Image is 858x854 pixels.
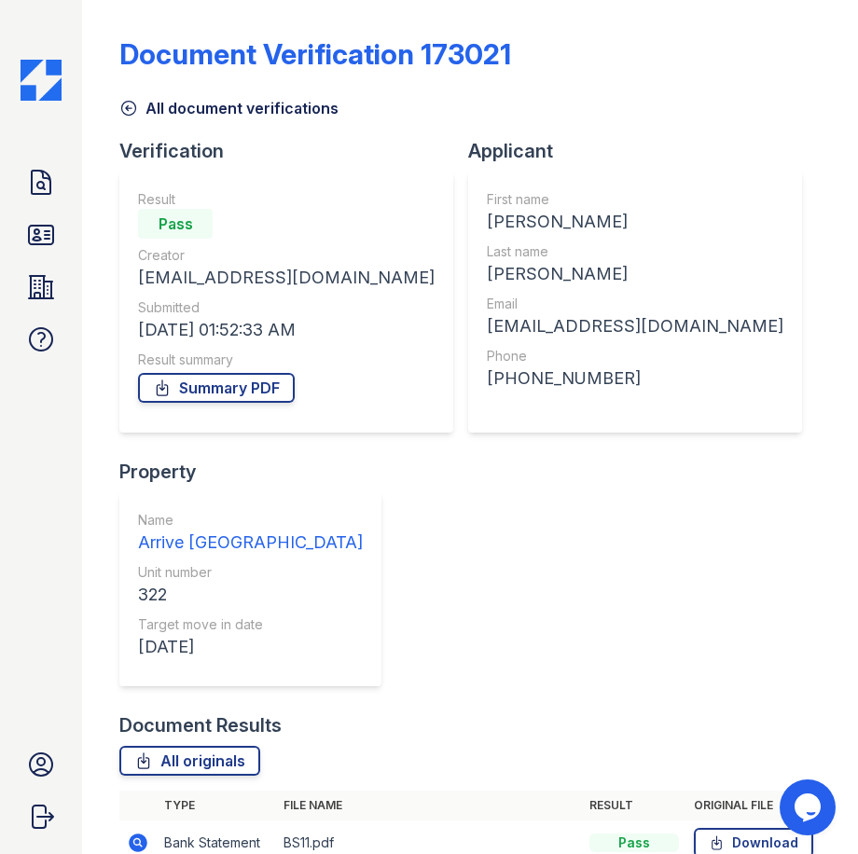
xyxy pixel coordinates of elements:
a: All originals [119,746,260,776]
iframe: chat widget [780,779,839,835]
div: Document Results [119,712,282,738]
div: [DATE] 01:52:33 AM [138,317,435,343]
div: Last name [487,242,783,261]
div: Document Verification 173021 [119,37,511,71]
div: Phone [487,347,783,365]
div: Property [119,459,396,485]
div: Name [138,511,363,530]
div: Unit number [138,563,363,582]
a: Name Arrive [GEOGRAPHIC_DATA] [138,511,363,556]
div: Arrive [GEOGRAPHIC_DATA] [138,530,363,556]
div: Result [138,190,435,209]
div: First name [487,190,783,209]
div: Pass [589,833,679,852]
div: [DATE] [138,634,363,660]
div: Creator [138,246,435,265]
th: Original file [686,791,821,820]
th: Type [157,791,276,820]
div: [EMAIL_ADDRESS][DOMAIN_NAME] [487,313,783,339]
div: Email [487,295,783,313]
div: [EMAIL_ADDRESS][DOMAIN_NAME] [138,265,435,291]
div: [PERSON_NAME] [487,209,783,235]
div: Result summary [138,351,435,369]
div: Pass [138,209,213,239]
a: Summary PDF [138,373,295,403]
a: All document verifications [119,97,339,119]
div: Verification [119,138,468,164]
div: 322 [138,582,363,608]
th: File name [276,791,582,820]
div: Submitted [138,298,435,317]
div: Target move in date [138,615,363,634]
th: Result [582,791,686,820]
div: [PHONE_NUMBER] [487,365,783,392]
img: CE_Icon_Blue-c292c112584629df590d857e76928e9f676e5b41ef8f769ba2f05ee15b207248.png [21,60,62,101]
div: [PERSON_NAME] [487,261,783,287]
div: Applicant [468,138,817,164]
